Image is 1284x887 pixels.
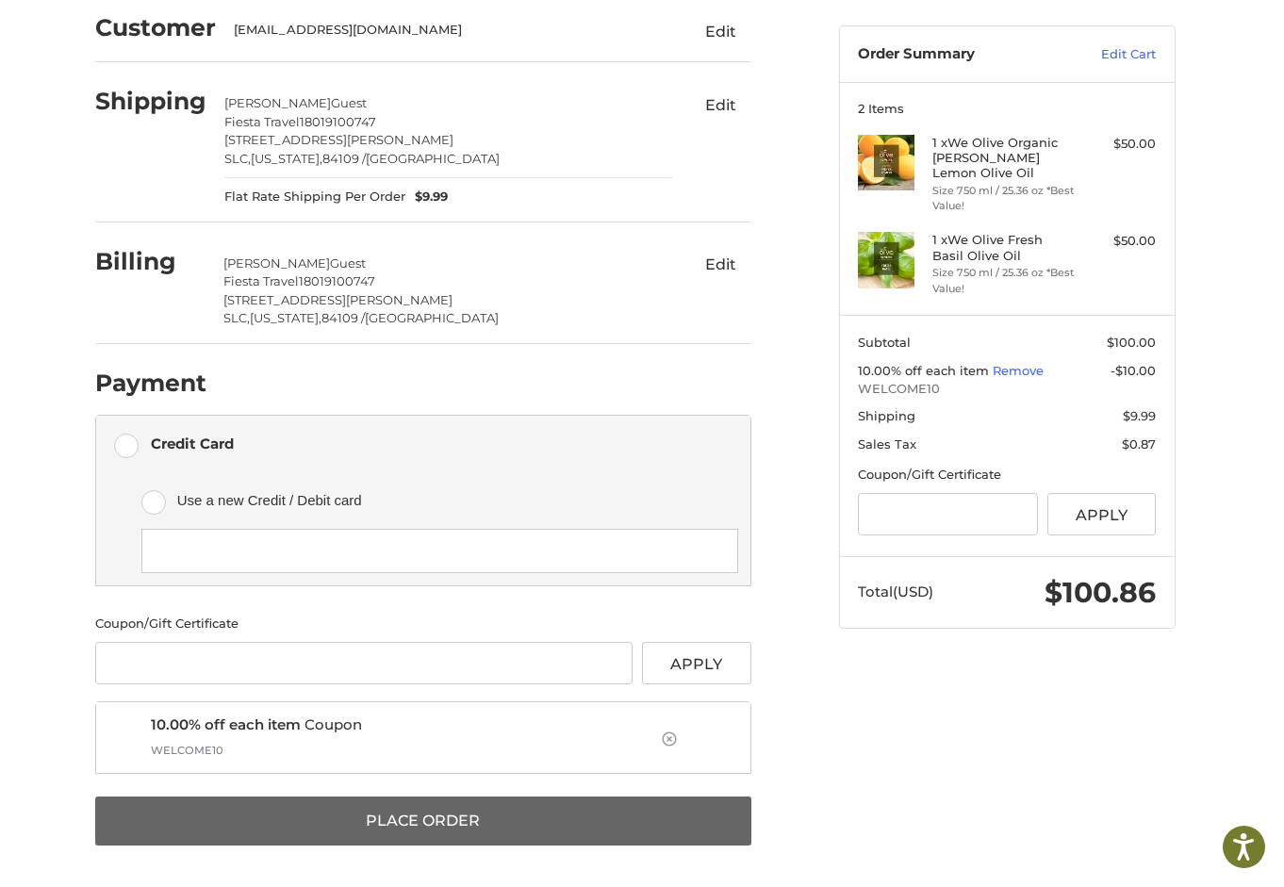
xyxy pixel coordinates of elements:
button: Place Order [95,797,751,846]
span: Shipping [858,408,915,423]
span: Use a new Credit / Debit card [177,485,711,516]
li: Size 750 ml / 25.36 oz *Best Value! [932,183,1077,214]
input: Gift Certificate or Coupon Code [95,642,634,684]
div: $50.00 [1081,232,1156,251]
span: [STREET_ADDRESS][PERSON_NAME] [224,132,453,147]
h2: Customer [95,13,216,42]
a: Remove [993,363,1044,378]
button: Edit [691,250,751,280]
div: Coupon/Gift Certificate [95,615,751,633]
div: $50.00 [1081,135,1156,154]
span: [PERSON_NAME] [224,95,331,110]
span: -$10.00 [1111,363,1156,378]
button: Apply [1047,493,1157,535]
h3: 2 Items [858,101,1156,116]
span: SLC, [223,310,250,325]
h4: 1 x We Olive Organic [PERSON_NAME] Lemon Olive Oil [932,135,1077,181]
span: [GEOGRAPHIC_DATA] [365,310,499,325]
span: $9.99 [405,188,448,206]
div: Credit Card [151,428,234,459]
h2: Shipping [95,87,206,116]
span: [US_STATE], [251,151,322,166]
span: 84109 / [321,310,365,325]
span: WELCOME10 [151,744,223,757]
span: [STREET_ADDRESS][PERSON_NAME] [223,292,453,307]
span: $0.87 [1122,436,1156,452]
span: 84109 / [322,151,366,166]
button: Open LiveChat chat widget [217,25,239,47]
p: We're away right now. Please check back later! [26,28,213,43]
h4: 1 x We Olive Fresh Basil Olive Oil [932,232,1077,263]
span: SLC, [224,151,251,166]
input: Gift Certificate or Coupon Code [858,493,1038,535]
span: 18019100747 [300,114,376,129]
span: 10.00% off each item [151,715,301,733]
span: 18019100747 [299,273,375,288]
a: Edit Cart [1061,45,1156,64]
span: Total (USD) [858,583,933,600]
span: $100.00 [1107,335,1156,350]
span: $9.99 [1123,408,1156,423]
span: Subtotal [858,335,911,350]
span: Flat Rate Shipping Per Order [224,188,405,206]
li: Size 750 ml / 25.36 oz *Best Value! [932,265,1077,296]
h3: Order Summary [858,45,1061,64]
span: Sales Tax [858,436,916,452]
button: Edit [691,90,751,120]
span: Fiesta Travel [224,114,300,129]
span: WELCOME10 [858,380,1156,399]
h2: Billing [95,247,206,276]
span: Guest [330,255,366,271]
span: [PERSON_NAME] [223,255,330,271]
div: Coupon/Gift Certificate [858,466,1156,485]
span: [GEOGRAPHIC_DATA] [366,151,500,166]
span: $100.86 [1045,575,1156,610]
span: 10.00% off each item [858,363,993,378]
button: Apply [642,642,751,684]
span: Coupon [151,715,655,736]
button: Edit [691,16,751,46]
span: [US_STATE], [250,310,321,325]
span: Fiesta Travel [223,273,299,288]
span: Guest [331,95,367,110]
div: [EMAIL_ADDRESS][DOMAIN_NAME] [234,21,654,40]
h2: Payment [95,369,206,398]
